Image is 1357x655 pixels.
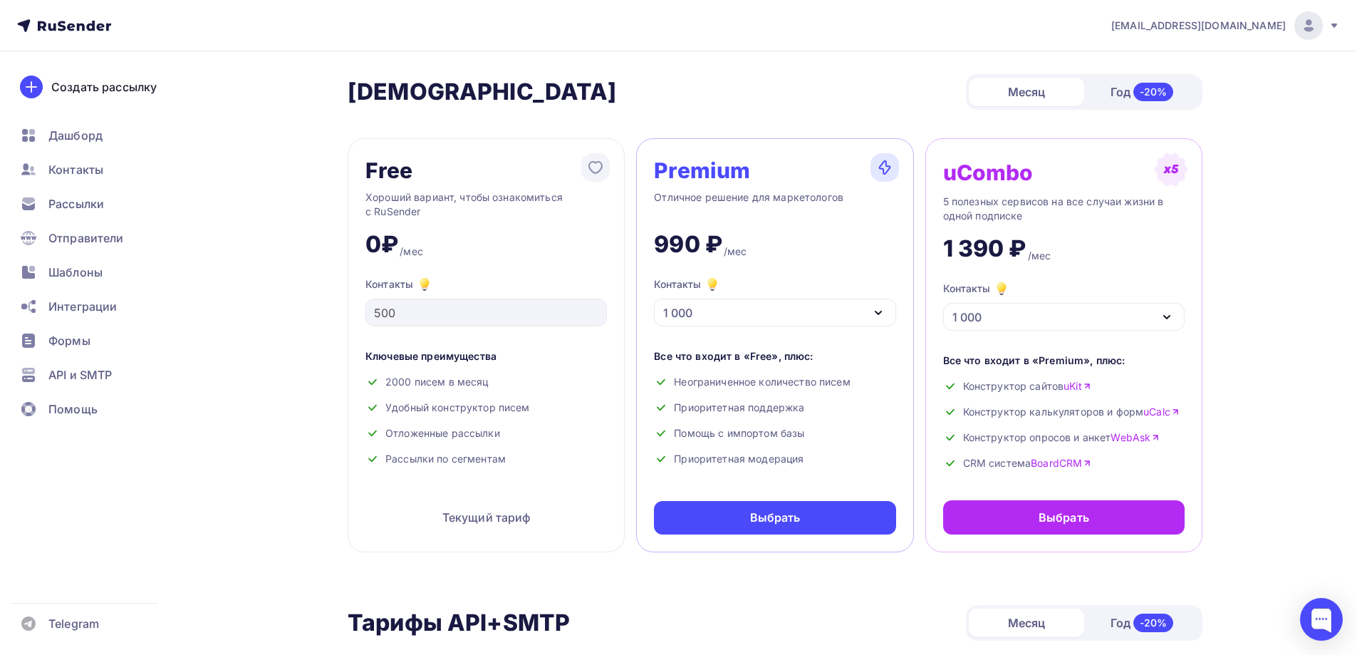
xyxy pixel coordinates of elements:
div: Месяц [969,78,1084,106]
span: CRM система [963,456,1092,470]
div: 1 000 [663,304,692,321]
div: Выбрать [750,510,801,526]
div: /мес [400,244,423,259]
a: Отправители [11,224,181,252]
div: Отличное решение для маркетологов [654,190,895,219]
div: /мес [724,244,747,259]
a: [EMAIL_ADDRESS][DOMAIN_NAME] [1111,11,1340,40]
div: Неограниченное количество писем [654,375,895,389]
div: Контакты [365,276,607,293]
div: Приоритетная модерация [654,452,895,466]
span: Дашборд [48,127,103,144]
a: BoardCRM [1031,456,1091,470]
div: 2000 писем в месяц [365,375,607,389]
div: Месяц [969,609,1084,637]
span: Помощь [48,401,98,418]
div: Все что входит в «Free», плюс: [654,349,895,363]
a: uKit [1064,379,1091,393]
div: Хороший вариант, чтобы ознакомиться с RuSender [365,190,607,219]
div: -20% [1133,614,1174,632]
div: Отложенные рассылки [365,426,607,440]
div: 1 390 ₽ [943,234,1026,263]
div: 0₽ [365,230,398,259]
span: Telegram [48,615,99,632]
span: Конструктор опросов и анкет [963,430,1160,445]
a: Формы [11,326,181,355]
div: Помощь с импортом базы [654,426,895,440]
a: Дашборд [11,121,181,150]
div: /мес [1028,249,1051,263]
div: 1 000 [952,309,982,326]
div: Контакты [943,280,1010,297]
span: [EMAIL_ADDRESS][DOMAIN_NAME] [1111,19,1286,33]
div: Рассылки по сегментам [365,452,607,466]
div: Free [365,159,413,182]
a: Шаблоны [11,258,181,287]
span: Интеграции [48,298,117,315]
span: API и SMTP [48,366,112,383]
span: Контакты [48,161,103,178]
div: -20% [1133,83,1174,101]
span: Отправители [48,229,124,247]
div: Контакты [654,276,721,293]
span: Формы [48,332,90,349]
a: Контакты [11,155,181,184]
div: Год [1084,608,1200,638]
div: uCombo [943,161,1034,184]
span: Конструктор калькуляторов и форм [963,405,1180,419]
div: 990 ₽ [654,230,722,259]
div: Создать рассылку [51,78,157,96]
button: Контакты 1 000 [943,280,1185,331]
div: Удобный конструктор писем [365,401,607,415]
a: uCalc [1143,405,1180,419]
div: Ключевые преимущества [365,349,607,363]
h2: [DEMOGRAPHIC_DATA] [348,78,617,106]
h2: Тарифы API+SMTP [348,609,570,637]
span: Конструктор сайтов [963,379,1091,393]
a: Рассылки [11,190,181,218]
div: Год [1084,77,1200,107]
span: Шаблоны [48,264,103,281]
span: Рассылки [48,195,104,212]
button: Контакты 1 000 [654,276,895,326]
div: 5 полезных сервисов на все случаи жизни в одной подписке [943,195,1185,223]
div: Приоритетная поддержка [654,401,895,415]
div: Premium [654,159,750,182]
div: Выбрать [1039,509,1089,526]
a: WebAsk [1111,430,1160,445]
div: Текущий тариф [365,500,607,535]
div: Все что входит в «Premium», плюс: [943,354,1185,368]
